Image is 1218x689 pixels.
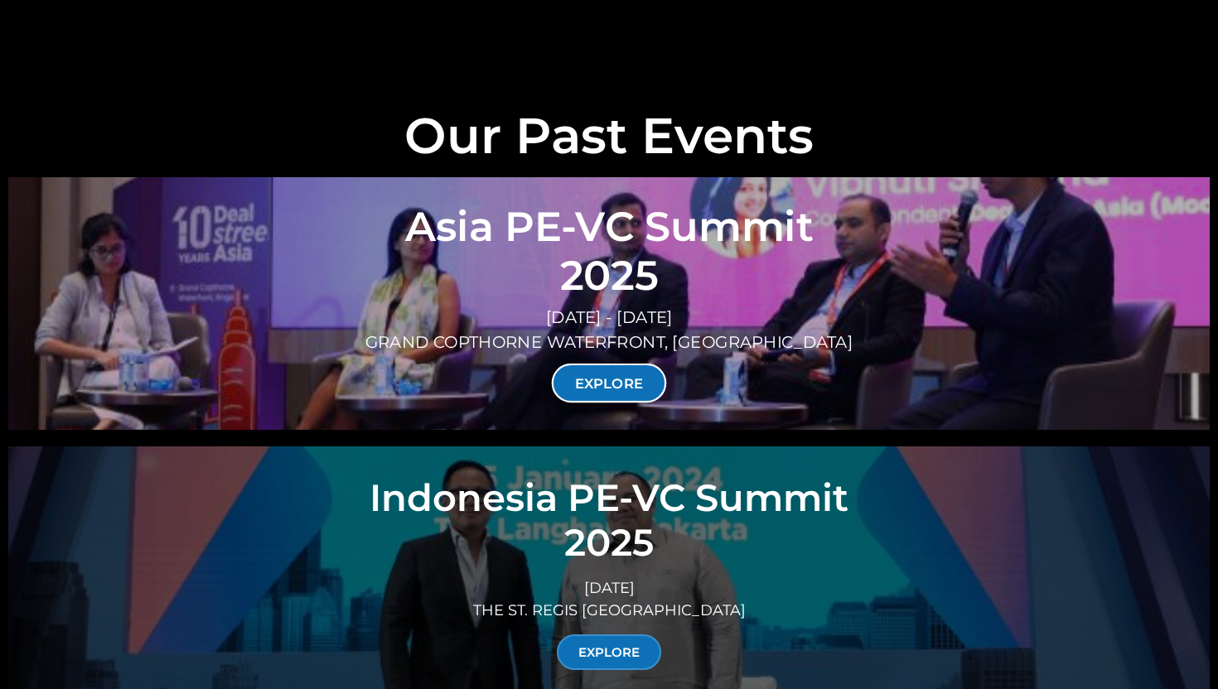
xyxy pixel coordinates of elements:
[8,111,1210,161] h2: Our Past Events
[557,634,661,670] a: EXPLORE
[37,475,1181,565] h2: Indonesia PE-VC Summit 2025
[552,364,667,402] a: EXPLORE
[37,577,1181,622] div: [DATE] THE ST. REGIS [GEOGRAPHIC_DATA]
